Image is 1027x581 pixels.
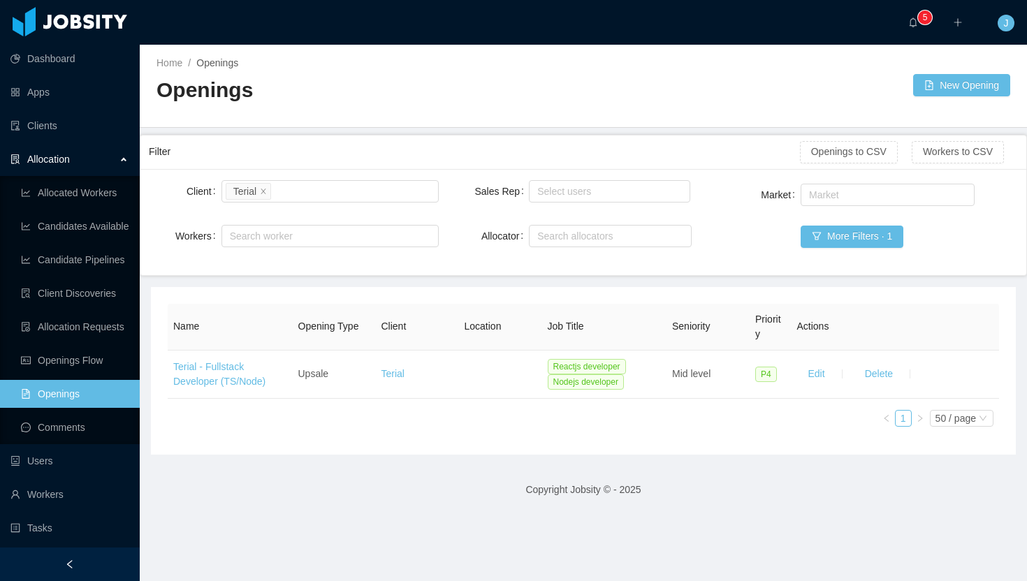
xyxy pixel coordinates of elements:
div: Market [809,188,960,202]
i: icon: solution [10,154,20,164]
span: Openings [196,57,238,68]
span: Seniority [672,321,710,332]
div: 50 / page [935,411,976,426]
a: icon: idcardOpenings Flow [21,346,129,374]
button: Openings to CSV [800,141,898,163]
span: P4 [755,367,777,382]
div: Search worker [230,229,418,243]
i: icon: right [916,414,924,422]
button: Edit [797,363,836,385]
a: icon: line-chartAllocated Workers [21,179,129,207]
a: Terial - Fullstack Developer (TS/Node) [173,361,265,387]
span: Name [173,321,199,332]
i: icon: left [882,414,891,422]
button: Workers to CSV [912,141,1004,163]
a: icon: robotUsers [10,447,129,475]
a: Home [156,57,182,68]
i: icon: bell [908,17,918,27]
a: icon: userWorkers [10,480,129,508]
li: Terial [226,183,271,200]
input: Workers [226,228,233,244]
input: Client [274,183,282,200]
a: icon: file-searchClient Discoveries [21,279,129,307]
span: J [1004,15,1009,31]
div: Search allocators [537,229,677,243]
a: icon: line-chartCandidate Pipelines [21,246,129,274]
i: icon: plus [953,17,963,27]
span: Allocation [27,154,70,165]
input: Allocator [533,228,541,244]
button: Delete [854,363,904,385]
div: Filter [149,139,800,165]
button: icon: file-addNew Opening [913,74,1010,96]
td: Mid level [667,351,750,399]
input: Sales Rep [533,183,541,200]
a: icon: file-textOpenings [21,380,129,408]
a: icon: profileTasks [10,514,129,542]
button: icon: filterMore Filters · 1 [801,226,903,248]
sup: 5 [918,10,932,24]
i: icon: close [260,187,267,196]
span: Actions [797,321,829,332]
span: Location [465,321,502,332]
li: 1 [895,410,912,427]
div: Terial [233,184,256,199]
li: Next Page [912,410,928,427]
label: Client [187,186,221,197]
a: icon: messageComments [21,413,129,441]
div: Select users [537,184,676,198]
span: Job Title [548,321,584,332]
span: / [188,57,191,68]
label: Market [761,189,801,200]
a: icon: line-chartCandidates Available [21,212,129,240]
a: icon: auditClients [10,112,129,140]
footer: Copyright Jobsity © - 2025 [140,466,1027,514]
label: Sales Rep [474,186,529,197]
span: Reactjs developer [548,359,626,374]
span: Client [381,321,407,332]
a: 1 [896,411,911,426]
i: icon: down [979,414,987,424]
span: Opening Type [298,321,359,332]
span: Nodejs developer [548,374,624,390]
a: Terial [381,368,405,379]
input: Market [805,186,813,203]
a: icon: pie-chartDashboard [10,45,129,73]
h2: Openings [156,76,583,105]
label: Workers [175,230,221,242]
span: Priority [755,314,781,339]
li: Previous Page [878,410,895,427]
p: 5 [923,10,928,24]
label: Allocator [481,230,529,242]
td: Upsale [293,351,376,399]
a: icon: file-doneAllocation Requests [21,313,129,341]
a: icon: appstoreApps [10,78,129,106]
